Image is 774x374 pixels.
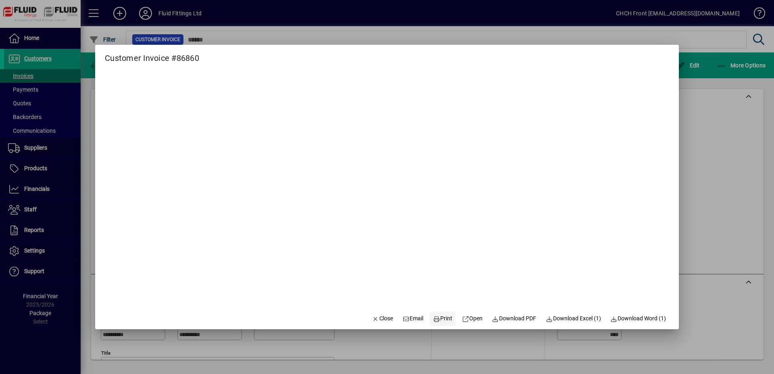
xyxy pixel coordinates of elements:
h2: Customer Invoice #86860 [95,45,209,65]
span: Download PDF [492,314,537,323]
span: Close [372,314,393,323]
span: Download Excel (1) [546,314,601,323]
button: Download Excel (1) [543,311,604,326]
button: Download Word (1) [608,311,670,326]
span: Email [403,314,424,323]
button: Email [399,311,427,326]
button: Close [369,311,396,326]
span: Open [462,314,483,323]
span: Download Word (1) [611,314,666,323]
a: Open [459,311,486,326]
button: Print [430,311,456,326]
span: Print [433,314,452,323]
a: Download PDF [489,311,540,326]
